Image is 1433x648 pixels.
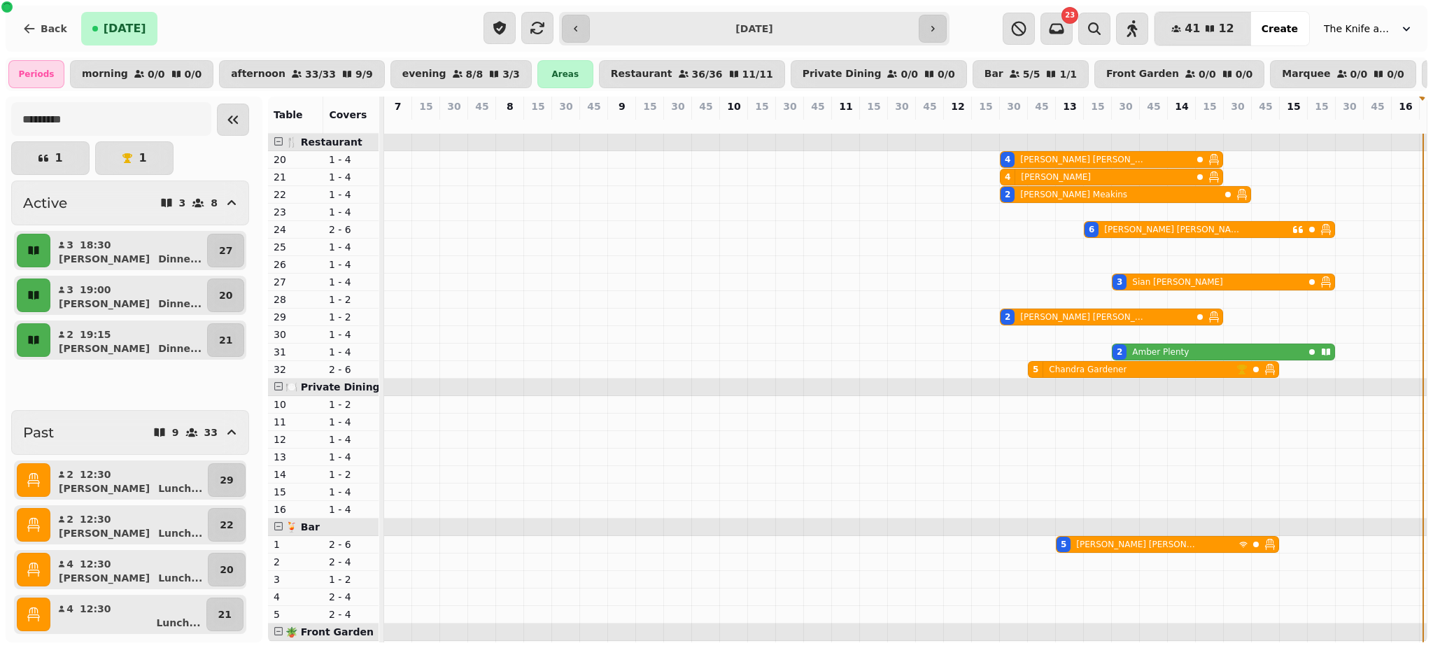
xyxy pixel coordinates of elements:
[1250,12,1309,45] button: Create
[329,327,373,341] p: 1 - 4
[700,116,712,130] p: 0
[924,116,936,130] p: 0
[755,99,768,113] p: 15
[1147,99,1160,113] p: 45
[59,297,150,311] p: [PERSON_NAME]
[274,258,318,272] p: 26
[220,563,233,577] p: 20
[274,205,318,219] p: 23
[274,240,318,254] p: 25
[158,252,202,266] p: Dinne ...
[329,345,373,359] p: 1 - 4
[11,410,249,455] button: Past933
[329,397,373,411] p: 1 - 2
[59,341,150,355] p: [PERSON_NAME]
[1371,99,1384,113] p: 45
[11,181,249,225] button: Active38
[158,526,202,540] p: Lunch ...
[329,467,373,481] p: 1 - 2
[329,293,373,307] p: 1 - 2
[839,99,852,113] p: 11
[1236,69,1253,79] p: 0 / 0
[477,116,488,130] p: 0
[1399,99,1412,113] p: 16
[66,557,74,571] p: 4
[329,485,373,499] p: 1 - 4
[148,69,165,79] p: 0 / 0
[329,170,373,184] p: 1 - 4
[220,473,233,487] p: 29
[329,275,373,289] p: 1 - 4
[867,99,880,113] p: 15
[1005,171,1010,183] div: 4
[611,69,672,80] p: Restaurant
[274,590,318,604] p: 4
[53,598,204,631] button: 412:30Lunch...
[329,572,373,586] p: 1 - 2
[81,12,157,45] button: [DATE]
[329,415,373,429] p: 1 - 4
[402,69,446,80] p: evening
[811,99,824,113] p: 45
[329,153,373,167] p: 1 - 4
[643,99,656,113] p: 15
[274,223,318,237] p: 24
[274,502,318,516] p: 16
[211,198,218,208] p: 8
[172,428,179,437] p: 9
[1036,116,1047,130] p: 5
[901,69,918,79] p: 0 / 0
[274,362,318,376] p: 32
[329,109,367,120] span: Covers
[53,553,205,586] button: 412:30[PERSON_NAME]Lunch...
[80,283,111,297] p: 19:00
[1387,69,1404,79] p: 0 / 0
[220,518,233,532] p: 22
[217,104,249,136] button: Collapse sidebar
[66,602,74,616] p: 4
[699,99,712,113] p: 45
[507,99,514,113] p: 8
[80,512,111,526] p: 12:30
[8,60,64,88] div: Periods
[207,234,244,267] button: 27
[23,423,54,442] h2: Past
[82,69,128,80] p: morning
[1260,116,1271,130] p: 0
[531,99,544,113] p: 15
[274,170,318,184] p: 21
[1288,116,1299,130] p: 0
[1232,116,1243,130] p: 0
[206,598,243,631] button: 21
[1282,69,1330,80] p: Marquee
[208,553,245,586] button: 20
[1344,116,1355,130] p: 0
[1065,12,1075,19] span: 23
[742,69,773,79] p: 11 / 11
[274,397,318,411] p: 10
[952,116,963,130] p: 0
[80,602,111,616] p: 12:30
[329,432,373,446] p: 1 - 4
[207,279,244,312] button: 20
[158,297,202,311] p: Dinne ...
[11,141,90,175] button: 1
[274,293,318,307] p: 28
[329,223,373,237] p: 2 - 6
[1061,539,1066,550] div: 5
[502,69,520,79] p: 3 / 3
[672,116,684,130] p: 0
[219,288,232,302] p: 20
[951,99,964,113] p: 12
[599,60,785,88] button: Restaurant36/3611/11
[895,99,908,113] p: 30
[185,69,202,79] p: 0 / 0
[1148,116,1159,130] p: 0
[1104,224,1244,235] p: [PERSON_NAME] [PERSON_NAME]
[1316,116,1327,130] p: 0
[231,69,285,80] p: afternoon
[274,188,318,202] p: 22
[1185,23,1200,34] span: 41
[504,116,516,130] p: 0
[285,626,374,638] span: 🪴 Front Garden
